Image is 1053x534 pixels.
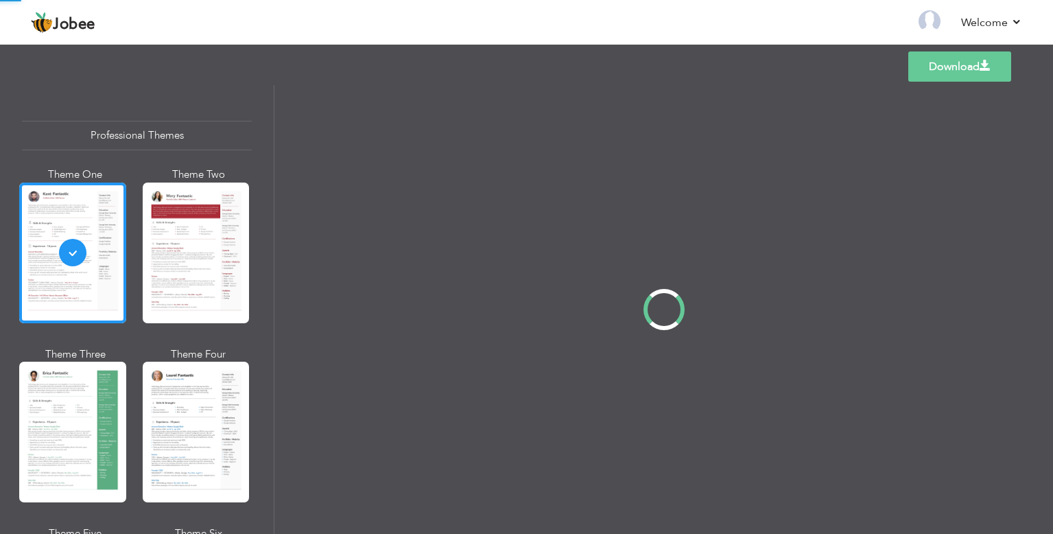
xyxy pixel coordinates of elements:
span: Jobee [53,17,95,32]
img: Profile Img [919,10,940,32]
a: Jobee [31,12,95,34]
a: Download [908,51,1011,82]
a: Welcome [961,14,1022,31]
img: jobee.io [31,12,53,34]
